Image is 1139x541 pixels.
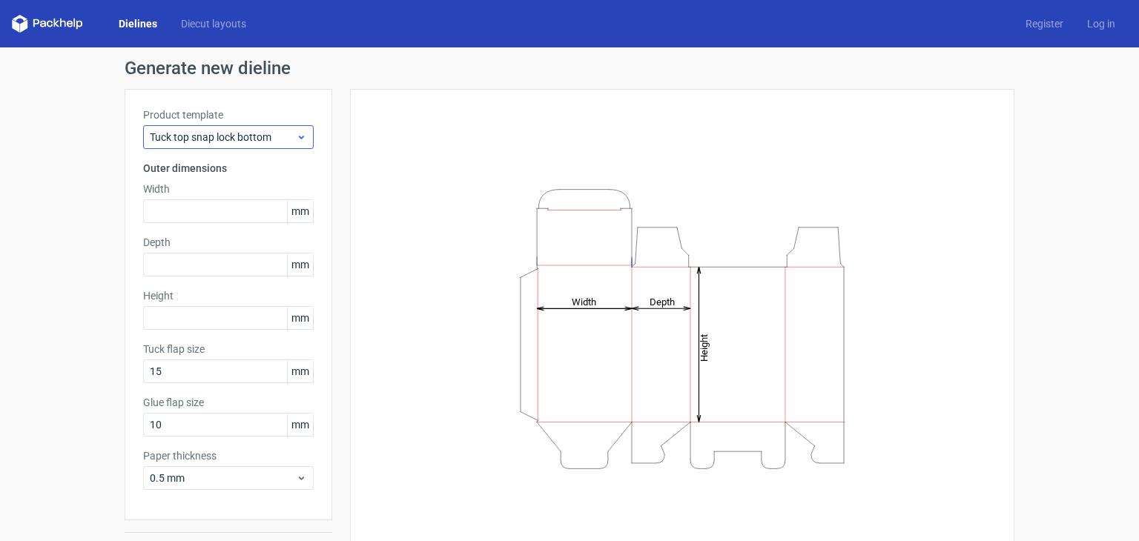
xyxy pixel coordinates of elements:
[1014,16,1075,31] a: Register
[650,296,675,307] tspan: Depth
[169,16,258,31] a: Diecut layouts
[143,182,314,196] label: Width
[699,333,710,361] tspan: Height
[143,107,314,122] label: Product template
[143,342,314,356] label: Tuck flap size
[572,296,596,307] tspan: Width
[143,288,314,303] label: Height
[125,59,1014,77] h1: Generate new dieline
[143,161,314,176] h3: Outer dimensions
[287,253,313,276] span: mm
[143,448,314,463] label: Paper thickness
[150,471,296,485] span: 0.5 mm
[143,395,314,410] label: Glue flap size
[287,360,313,382] span: mm
[287,414,313,436] span: mm
[150,130,296,145] span: Tuck top snap lock bottom
[287,200,313,222] span: mm
[287,307,313,329] span: mm
[107,16,169,31] a: Dielines
[1075,16,1127,31] a: Log in
[143,235,314,250] label: Depth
